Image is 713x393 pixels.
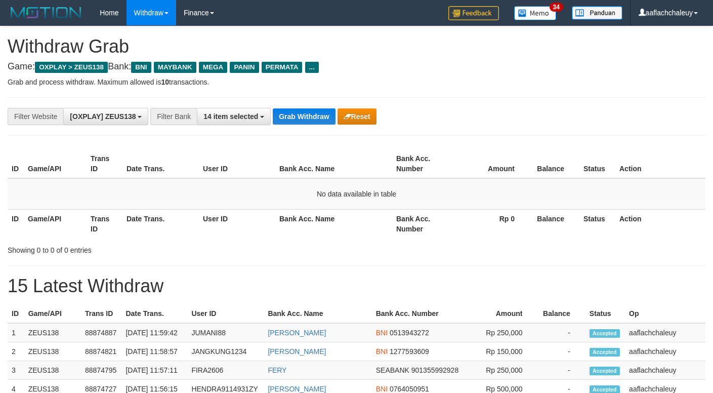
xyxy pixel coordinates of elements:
div: Showing 0 to 0 of 0 entries [8,241,289,255]
span: BNI [131,62,151,73]
th: Date Trans. [122,149,199,178]
a: [PERSON_NAME] [268,347,326,356]
th: User ID [199,149,275,178]
span: Copy 1277593609 to clipboard [390,347,429,356]
img: panduan.png [572,6,622,20]
th: Game/API [24,149,87,178]
th: Trans ID [87,209,122,238]
th: Status [585,304,625,323]
span: MEGA [199,62,228,73]
th: Rp 0 [455,209,530,238]
td: FIRA2606 [187,361,264,380]
td: 88874795 [81,361,121,380]
th: Bank Acc. Name [264,304,371,323]
p: Grab and process withdraw. Maximum allowed is transactions. [8,77,705,87]
th: ID [8,304,24,323]
div: Filter Website [8,108,63,125]
span: [OXPLAY] ZEUS138 [70,112,136,121]
td: JUMANI88 [187,323,264,342]
td: - [538,342,585,361]
th: User ID [199,209,275,238]
td: Rp 250,000 [469,361,538,380]
th: Trans ID [87,149,122,178]
th: ID [8,209,24,238]
img: Feedback.jpg [448,6,499,20]
td: [DATE] 11:58:57 [121,342,187,361]
span: PERMATA [262,62,303,73]
span: Copy 901355992928 to clipboard [411,366,458,374]
span: 34 [550,3,563,12]
th: Balance [530,149,579,178]
th: Bank Acc. Number [392,149,455,178]
span: ... [305,62,319,73]
span: BNI [376,329,388,337]
button: 14 item selected [197,108,271,125]
td: ZEUS138 [24,342,81,361]
th: Date Trans. [121,304,187,323]
th: Bank Acc. Name [275,209,392,238]
td: [DATE] 11:57:11 [121,361,187,380]
span: Accepted [590,329,620,338]
span: Accepted [590,348,620,357]
td: aaflachchaleuy [625,342,705,361]
th: Amount [469,304,538,323]
span: PANIN [230,62,259,73]
td: 1 [8,323,24,342]
th: Game/API [24,304,81,323]
th: Action [615,209,705,238]
a: [PERSON_NAME] [268,385,326,393]
th: Bank Acc. Name [275,149,392,178]
th: User ID [187,304,264,323]
span: Copy 0513943272 to clipboard [390,329,429,337]
th: Balance [538,304,585,323]
span: Accepted [590,367,620,375]
th: Status [579,209,615,238]
th: Date Trans. [122,209,199,238]
td: 3 [8,361,24,380]
td: - [538,361,585,380]
th: Bank Acc. Number [392,209,455,238]
td: aaflachchaleuy [625,361,705,380]
a: FERY [268,366,286,374]
th: ID [8,149,24,178]
button: [OXPLAY] ZEUS138 [63,108,148,125]
span: MAYBANK [154,62,196,73]
a: [PERSON_NAME] [268,329,326,337]
td: ZEUS138 [24,361,81,380]
td: JANGKUNG1234 [187,342,264,361]
td: [DATE] 11:59:42 [121,323,187,342]
th: Amount [455,149,530,178]
h1: 15 Latest Withdraw [8,276,705,296]
h4: Game: Bank: [8,62,705,72]
th: Game/API [24,209,87,238]
div: Filter Bank [150,108,197,125]
td: 2 [8,342,24,361]
span: Copy 0764050951 to clipboard [390,385,429,393]
td: Rp 250,000 [469,323,538,342]
img: MOTION_logo.png [8,5,85,20]
th: Bank Acc. Number [372,304,469,323]
th: Op [625,304,705,323]
td: Rp 150,000 [469,342,538,361]
strong: 10 [161,78,169,86]
th: Trans ID [81,304,121,323]
span: OXPLAY > ZEUS138 [35,62,108,73]
td: ZEUS138 [24,323,81,342]
td: No data available in table [8,178,705,210]
h1: Withdraw Grab [8,36,705,57]
span: SEABANK [376,366,409,374]
th: Action [615,149,705,178]
button: Grab Withdraw [273,108,335,125]
td: aaflachchaleuy [625,323,705,342]
img: Button%20Memo.svg [514,6,557,20]
td: 88874821 [81,342,121,361]
td: 88874887 [81,323,121,342]
span: BNI [376,385,388,393]
span: BNI [376,347,388,356]
button: Reset [338,108,376,125]
span: 14 item selected [203,112,258,121]
th: Balance [530,209,579,238]
td: - [538,323,585,342]
th: Status [579,149,615,178]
